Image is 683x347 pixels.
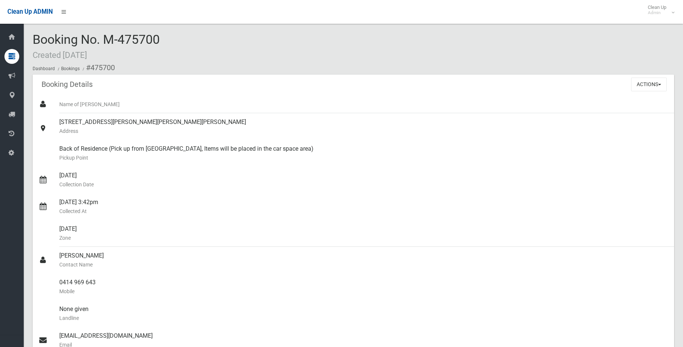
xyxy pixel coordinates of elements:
[59,314,668,323] small: Landline
[59,260,668,269] small: Contact Name
[33,50,87,60] small: Created [DATE]
[59,100,668,109] small: Name of [PERSON_NAME]
[631,78,667,91] button: Actions
[644,4,674,16] span: Clean Up
[59,193,668,220] div: [DATE] 3:42pm
[59,167,668,193] div: [DATE]
[81,61,115,75] li: #475700
[59,247,668,274] div: [PERSON_NAME]
[59,153,668,162] small: Pickup Point
[33,32,160,61] span: Booking No. M-475700
[59,207,668,216] small: Collected At
[59,274,668,300] div: 0414 969 643
[59,127,668,135] small: Address
[59,300,668,327] div: None given
[59,233,668,242] small: Zone
[648,10,666,16] small: Admin
[61,66,80,71] a: Bookings
[7,8,53,15] span: Clean Up ADMIN
[33,77,102,92] header: Booking Details
[59,140,668,167] div: Back of Residence (Pick up from [GEOGRAPHIC_DATA], Items will be placed in the car space area)
[59,113,668,140] div: [STREET_ADDRESS][PERSON_NAME][PERSON_NAME][PERSON_NAME]
[59,287,668,296] small: Mobile
[59,220,668,247] div: [DATE]
[59,180,668,189] small: Collection Date
[33,66,55,71] a: Dashboard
